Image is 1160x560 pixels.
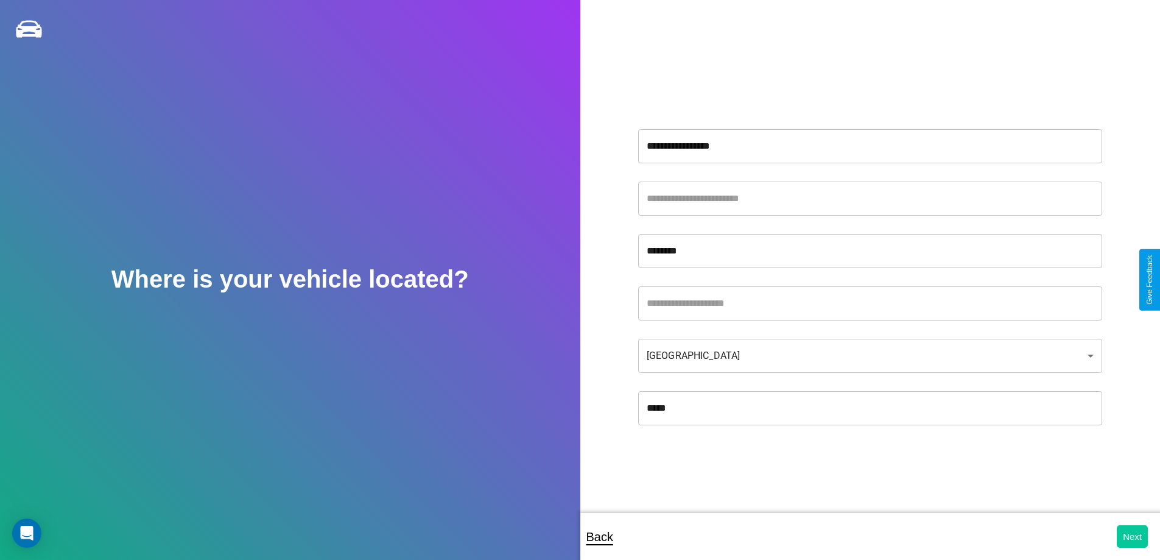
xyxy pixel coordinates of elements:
[586,526,613,548] p: Back
[1117,525,1148,548] button: Next
[111,266,469,293] h2: Where is your vehicle located?
[1145,255,1154,305] div: Give Feedback
[12,519,41,548] div: Open Intercom Messenger
[638,339,1102,373] div: [GEOGRAPHIC_DATA]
